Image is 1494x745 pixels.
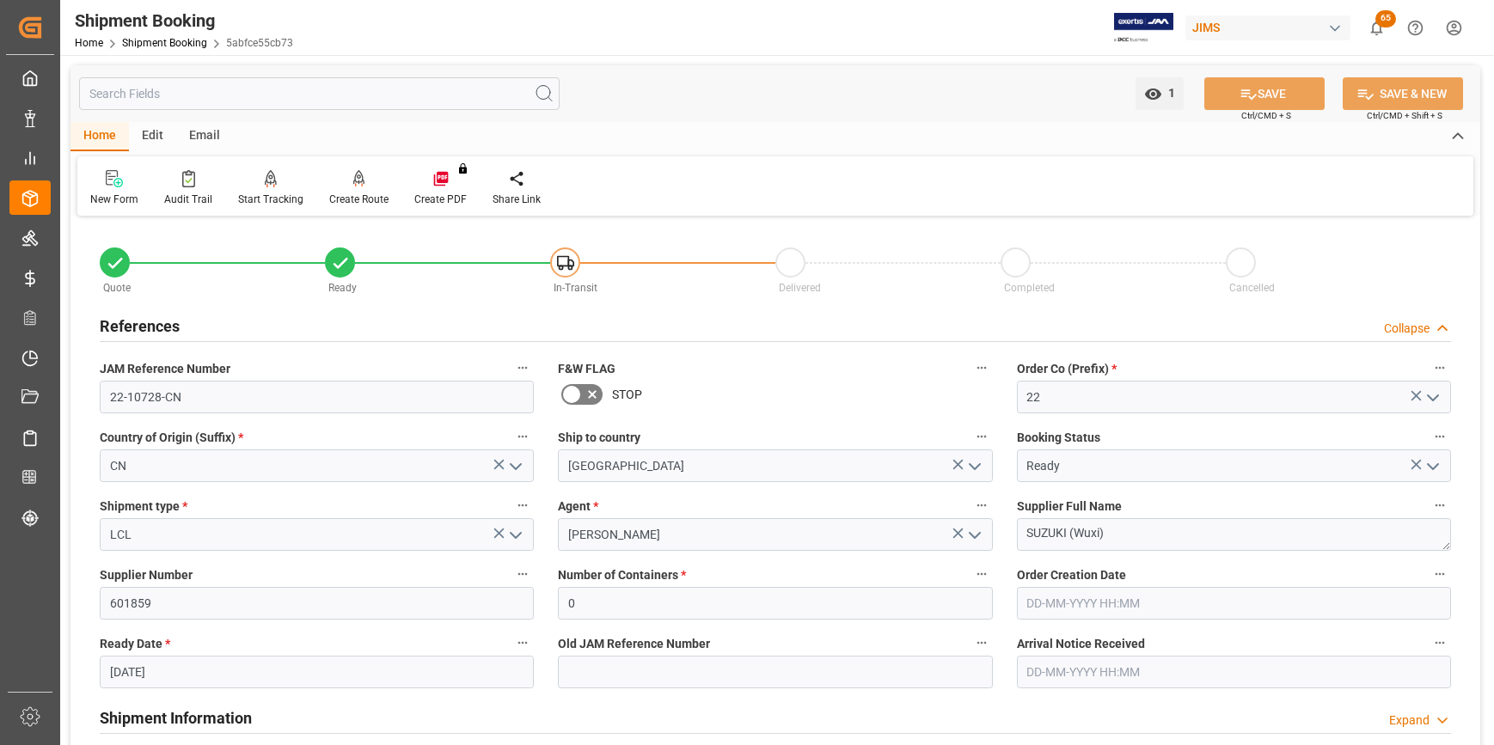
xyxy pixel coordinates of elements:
span: STOP [612,386,642,404]
span: Arrival Notice Received [1017,635,1145,653]
button: SAVE & NEW [1343,77,1463,110]
span: Booking Status [1017,429,1100,447]
button: open menu [502,453,528,479]
button: open menu [502,522,528,548]
div: JIMS [1185,15,1350,40]
span: Quote [103,282,131,294]
button: open menu [960,522,986,548]
div: Start Tracking [238,192,303,207]
textarea: SUZUKI (Wuxi) [1017,518,1451,551]
button: Agent * [970,494,993,516]
button: JIMS [1185,11,1357,44]
span: Old JAM Reference Number [558,635,710,653]
span: Supplier Full Name [1017,498,1122,516]
span: Ctrl/CMD + Shift + S [1367,109,1442,122]
span: Country of Origin (Suffix) [100,429,243,447]
div: Collapse [1384,320,1430,338]
a: Home [75,37,103,49]
button: Booking Status [1429,425,1451,448]
div: Email [176,122,233,151]
button: open menu [1418,384,1444,411]
button: open menu [1136,77,1184,110]
button: SAVE [1204,77,1325,110]
button: Supplier Full Name [1429,494,1451,516]
input: DD-MM-YYYY HH:MM [1017,587,1451,620]
h2: References [100,314,180,338]
div: New Form [90,192,138,207]
button: open menu [1418,453,1444,479]
input: DD-MM-YYYY [100,656,534,688]
input: Type to search/select [100,449,534,482]
a: Shipment Booking [122,37,207,49]
span: Ship to country [558,429,640,447]
input: Search Fields [79,77,560,110]
div: Create Route [329,192,389,207]
div: Edit [129,122,176,151]
span: 1 [1162,86,1175,100]
button: JAM Reference Number [511,357,534,379]
button: Number of Containers * [970,563,993,585]
span: Completed [1004,282,1055,294]
span: Ready Date [100,635,170,653]
span: 65 [1375,10,1396,27]
button: open menu [960,453,986,479]
h2: Shipment Information [100,706,252,730]
button: Country of Origin (Suffix) * [511,425,534,448]
button: Ship to country [970,425,993,448]
span: JAM Reference Number [100,360,230,378]
span: Ready [328,282,357,294]
div: Audit Trail [164,192,212,207]
button: Ready Date * [511,632,534,654]
img: Exertis%20JAM%20-%20Email%20Logo.jpg_1722504956.jpg [1114,13,1173,43]
div: Expand [1389,711,1430,730]
button: Old JAM Reference Number [970,632,993,654]
span: Delivered [779,282,821,294]
button: Order Creation Date [1429,563,1451,585]
span: Order Co (Prefix) [1017,360,1117,378]
button: Arrival Notice Received [1429,632,1451,654]
div: Shipment Booking [75,8,293,34]
button: Help Center [1396,9,1435,47]
span: Supplier Number [100,566,193,584]
span: Shipment type [100,498,187,516]
button: Order Co (Prefix) * [1429,357,1451,379]
span: Number of Containers [558,566,686,584]
span: Order Creation Date [1017,566,1126,584]
div: Share Link [493,192,541,207]
span: Agent [558,498,598,516]
button: show 65 new notifications [1357,9,1396,47]
span: In-Transit [554,282,597,294]
span: F&W FLAG [558,360,615,378]
button: F&W FLAG [970,357,993,379]
span: Cancelled [1229,282,1275,294]
div: Home [70,122,129,151]
span: Ctrl/CMD + S [1241,109,1291,122]
button: Supplier Number [511,563,534,585]
input: DD-MM-YYYY HH:MM [1017,656,1451,688]
button: Shipment type * [511,494,534,516]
